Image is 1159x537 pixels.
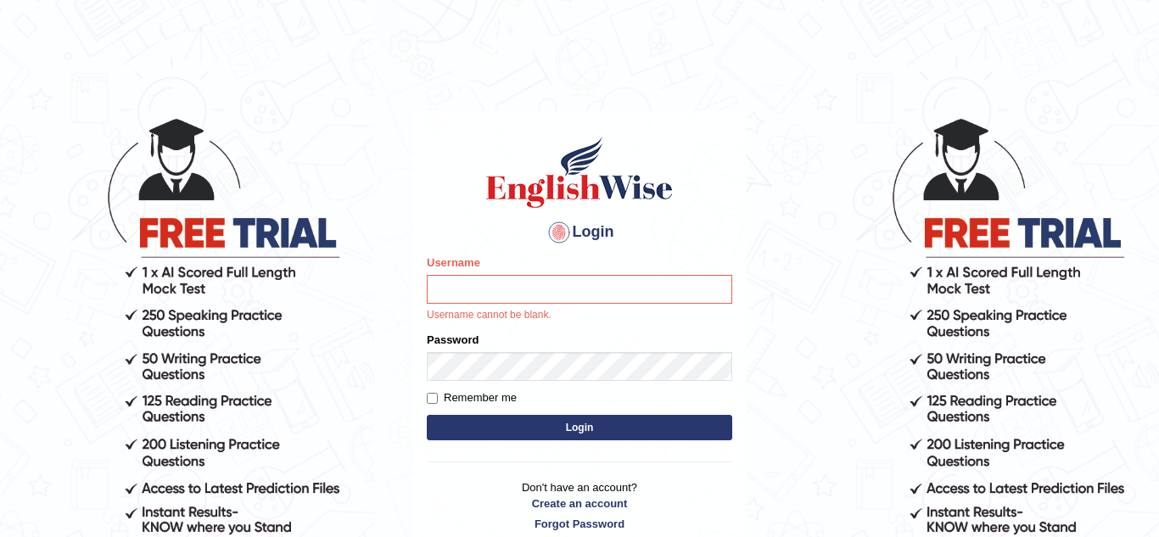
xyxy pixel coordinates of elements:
p: Don't have an account? [427,479,732,532]
label: Password [427,332,479,348]
a: Forgot Password [427,516,732,532]
input: Remember me [427,393,438,404]
label: Username [427,255,480,271]
img: Logo of English Wise sign in for intelligent practice with AI [483,134,676,210]
p: Username cannot be blank. [427,308,732,323]
label: Remember me [427,389,517,406]
h4: Login [427,219,732,246]
a: Create an account [427,495,732,512]
button: Login [427,415,732,440]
